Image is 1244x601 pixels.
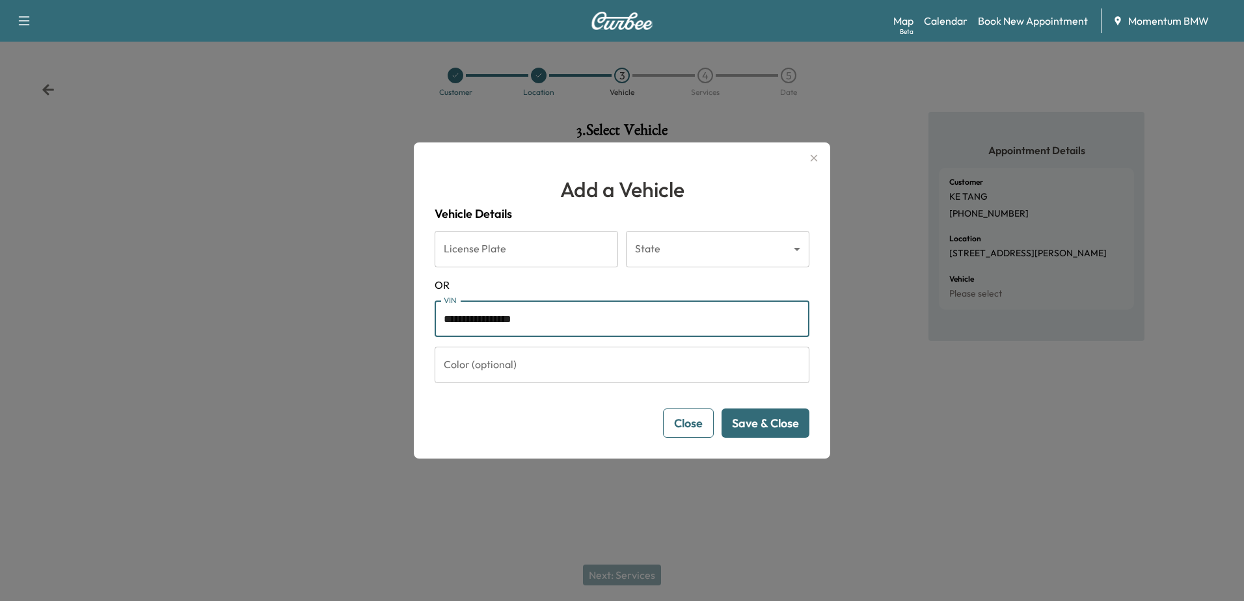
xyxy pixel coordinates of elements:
[722,408,809,438] button: Save & Close
[978,13,1088,29] a: Book New Appointment
[435,277,809,293] span: OR
[924,13,967,29] a: Calendar
[1128,13,1209,29] span: Momentum BMW
[900,27,913,36] div: Beta
[444,295,457,306] label: VIN
[435,174,809,205] h1: Add a Vehicle
[435,205,809,223] h4: Vehicle Details
[663,408,714,438] button: Close
[893,13,913,29] a: MapBeta
[591,12,653,30] img: Curbee Logo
